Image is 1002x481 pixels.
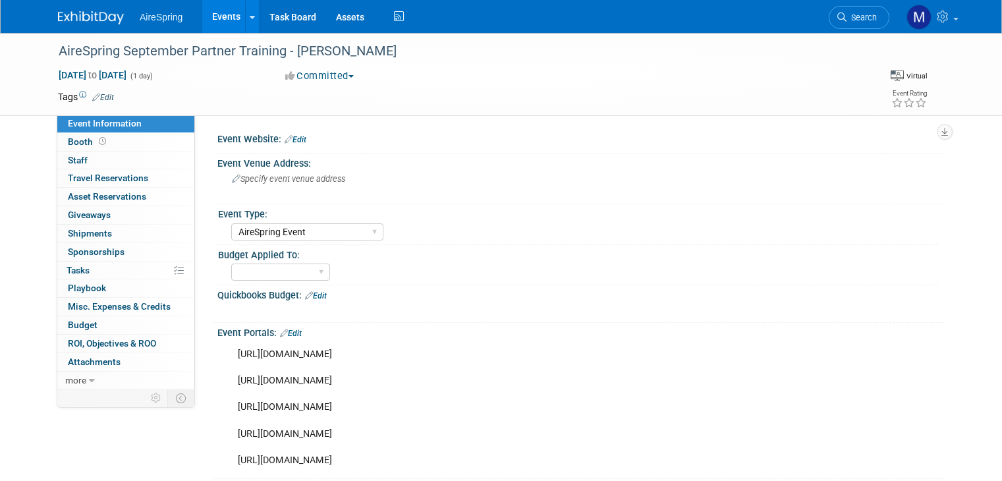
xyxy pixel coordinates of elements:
a: Staff [57,152,194,169]
span: Booth [68,136,109,147]
a: Giveaways [57,206,194,224]
span: more [65,375,86,385]
span: Event Information [68,118,142,128]
a: Search [829,6,889,29]
span: Misc. Expenses & Credits [68,301,171,312]
a: Event Information [57,115,194,132]
a: ROI, Objectives & ROO [57,335,194,353]
div: Budget Applied To: [218,245,938,262]
span: Shipments [68,228,112,239]
a: Sponsorships [57,243,194,261]
a: Booth [57,133,194,151]
span: Travel Reservations [68,173,148,183]
div: AireSpring September Partner Training - [PERSON_NAME] [54,40,854,63]
a: Misc. Expenses & Credits [57,298,194,316]
button: Committed [281,69,359,83]
div: Event Portals: [217,323,944,340]
a: more [57,372,194,389]
div: Virtual [906,71,928,81]
div: Event Format [799,69,928,88]
span: (1 day) [129,72,153,80]
span: Booth not reserved yet [96,136,109,146]
a: Shipments [57,225,194,242]
div: Event Website: [217,129,944,146]
div: Event Type: [218,204,938,221]
span: [DATE] [DATE] [58,69,127,81]
span: Budget [68,320,97,330]
div: Event Venue Address: [217,154,944,170]
span: Asset Reservations [68,191,146,202]
a: Attachments [57,353,194,371]
img: Matthew Peck [906,5,932,30]
a: Tasks [57,262,194,279]
div: Event Rating [891,90,927,97]
span: Staff [68,155,88,165]
a: Edit [280,329,302,338]
td: Personalize Event Tab Strip [145,389,168,407]
a: Playbook [57,279,194,297]
a: Travel Reservations [57,169,194,187]
span: Search [847,13,877,22]
td: Toggle Event Tabs [168,389,195,407]
div: Event Format [891,69,928,82]
a: Asset Reservations [57,188,194,206]
span: Specify event venue address [232,174,345,184]
span: AireSpring [140,12,182,22]
span: to [86,70,99,80]
div: [URL][DOMAIN_NAME] [URL][DOMAIN_NAME] [URL][DOMAIN_NAME] [URL][DOMAIN_NAME] [URL][DOMAIN_NAME] [229,341,803,474]
span: Attachments [68,356,121,367]
img: Format-Virtual.png [891,71,904,81]
a: Edit [285,135,306,144]
span: Playbook [68,283,106,293]
div: Quickbooks Budget: [217,285,944,302]
img: ExhibitDay [58,11,124,24]
span: Sponsorships [68,246,125,257]
span: ROI, Objectives & ROO [68,338,156,349]
a: Edit [305,291,327,300]
td: Tags [58,90,114,103]
span: Giveaways [68,210,111,220]
a: Budget [57,316,194,334]
span: Tasks [67,265,90,275]
a: Edit [92,93,114,102]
